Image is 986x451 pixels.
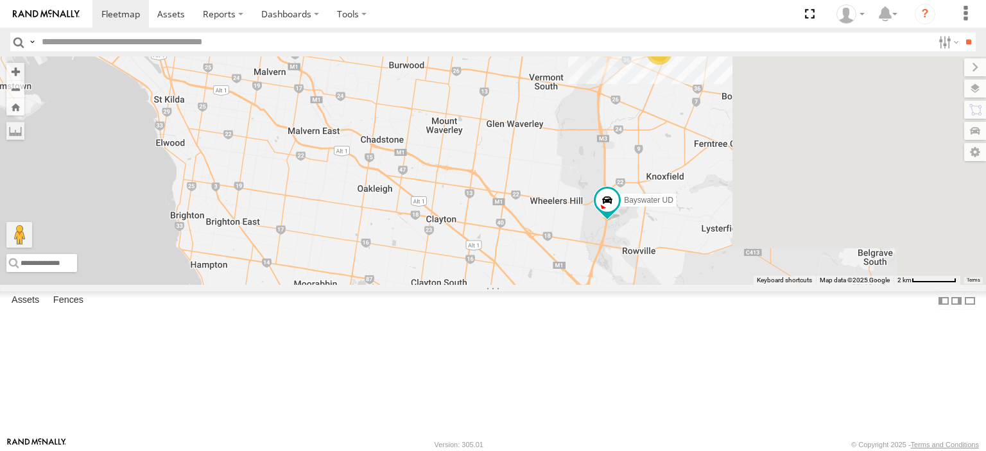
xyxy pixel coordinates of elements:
div: Version: 305.01 [435,441,483,448]
label: Measure [6,122,24,140]
label: Fences [47,292,90,310]
label: Search Query [27,33,37,51]
button: Zoom in [6,63,24,80]
label: Search Filter Options [933,33,961,51]
img: rand-logo.svg [13,10,80,19]
label: Map Settings [964,143,986,161]
button: Zoom out [6,80,24,98]
a: Visit our Website [7,438,66,451]
button: Map Scale: 2 km per 66 pixels [894,276,960,285]
span: 2 km [897,277,912,284]
a: Terms and Conditions [911,441,979,448]
label: Assets [5,292,46,310]
div: © Copyright 2025 - [851,441,979,448]
button: Keyboard shortcuts [757,276,812,285]
button: Zoom Home [6,98,24,115]
label: Dock Summary Table to the Right [950,291,963,310]
i: ? [915,4,935,24]
button: Drag Pegman onto the map to open Street View [6,222,32,248]
span: Bayswater UD [624,196,673,205]
div: Shaun Desmond [832,4,869,24]
span: Map data ©2025 Google [820,277,890,284]
a: Terms [967,277,980,282]
label: Dock Summary Table to the Left [937,291,950,310]
label: Hide Summary Table [964,291,976,310]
